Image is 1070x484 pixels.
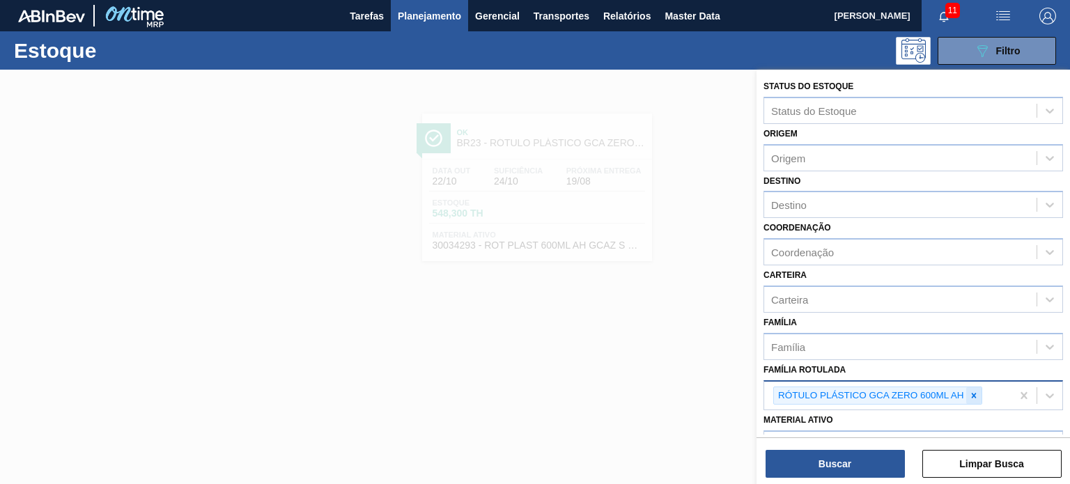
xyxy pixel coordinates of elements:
div: Destino [771,199,807,211]
span: Gerencial [475,8,520,24]
div: Origem [771,152,805,164]
div: Pogramando: nenhum usuário selecionado [896,37,931,65]
span: Planejamento [398,8,461,24]
span: Filtro [996,45,1021,56]
img: Logout [1039,8,1056,24]
img: userActions [995,8,1011,24]
span: Master Data [665,8,720,24]
div: Família [771,341,805,352]
label: Destino [763,176,800,186]
div: Carteira [771,293,808,305]
label: Origem [763,129,798,139]
label: Coordenação [763,223,831,233]
span: Relatórios [603,8,651,24]
div: Status do Estoque [771,104,857,116]
label: Família [763,318,797,327]
span: Tarefas [350,8,384,24]
div: RÓTULO PLÁSTICO GCA ZERO 600ML AH [774,387,966,405]
img: TNhmsLtSVTkK8tSr43FrP2fwEKptu5GPRR3wAAAABJRU5ErkJggg== [18,10,85,22]
label: Família Rotulada [763,365,846,375]
span: 11 [945,3,960,18]
button: Notificações [922,6,966,26]
div: Coordenação [771,247,834,258]
label: Status do Estoque [763,81,853,91]
label: Material ativo [763,415,833,425]
label: Carteira [763,270,807,280]
span: Transportes [534,8,589,24]
h1: Estoque [14,42,214,58]
button: Filtro [938,37,1056,65]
